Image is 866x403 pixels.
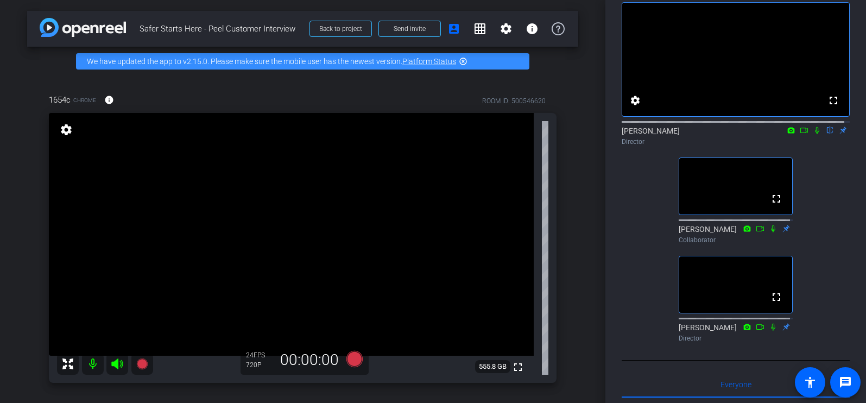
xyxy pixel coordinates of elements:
span: Send invite [394,24,426,33]
mat-icon: accessibility [804,376,817,389]
mat-icon: account_box [447,22,460,35]
mat-icon: settings [500,22,513,35]
div: Director [679,333,793,343]
span: Safer Starts Here - Peel Customer Interview [140,18,303,40]
mat-icon: info [104,95,114,105]
mat-icon: settings [629,94,642,107]
div: [PERSON_NAME] [622,125,850,147]
mat-icon: fullscreen [770,192,783,205]
span: 555.8 GB [475,360,510,373]
mat-icon: message [839,376,852,389]
span: 1654c [49,94,71,106]
div: Collaborator [679,235,793,245]
span: FPS [254,351,265,359]
span: Chrome [73,96,96,104]
span: Everyone [720,381,751,388]
mat-icon: fullscreen [770,291,783,304]
mat-icon: info [526,22,539,35]
mat-icon: highlight_off [459,57,467,66]
div: 24 [246,351,273,360]
div: [PERSON_NAME] [679,224,793,245]
div: 00:00:00 [273,351,346,369]
button: Send invite [378,21,441,37]
mat-icon: grid_on [473,22,486,35]
a: Platform Status [402,57,456,66]
div: We have updated the app to v2.15.0. Please make sure the mobile user has the newest version. [76,53,529,70]
div: ROOM ID: 500546620 [482,96,546,106]
button: Back to project [309,21,372,37]
div: 720P [246,361,273,369]
span: Back to project [319,25,362,33]
div: Director [622,137,850,147]
mat-icon: fullscreen [827,94,840,107]
mat-icon: fullscreen [511,361,524,374]
mat-icon: flip [824,125,837,135]
div: [PERSON_NAME] [679,322,793,343]
mat-icon: settings [59,123,74,136]
img: app-logo [40,18,126,37]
